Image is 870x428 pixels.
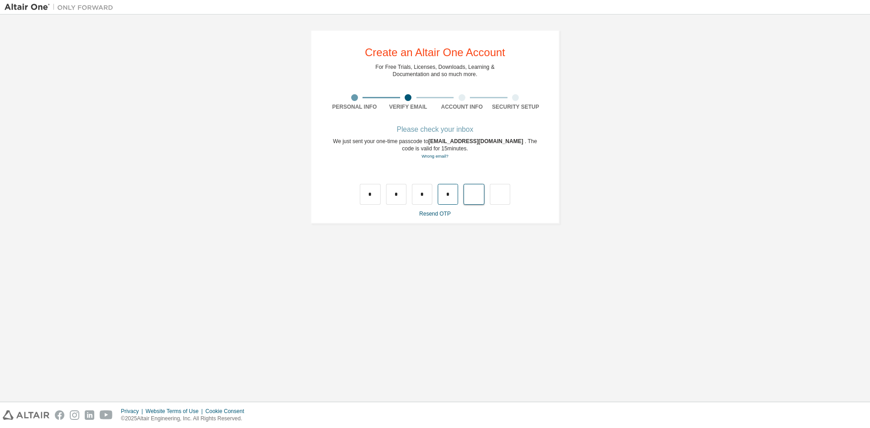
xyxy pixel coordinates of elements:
[121,408,145,415] div: Privacy
[5,3,118,12] img: Altair One
[435,103,489,111] div: Account Info
[3,410,49,420] img: altair_logo.svg
[100,410,113,420] img: youtube.svg
[121,415,250,423] p: © 2025 Altair Engineering, Inc. All Rights Reserved.
[328,103,382,111] div: Personal Info
[328,138,542,160] div: We just sent your one-time passcode to . The code is valid for 15 minutes.
[55,410,64,420] img: facebook.svg
[489,103,543,111] div: Security Setup
[328,127,542,132] div: Please check your inbox
[205,408,249,415] div: Cookie Consent
[382,103,435,111] div: Verify Email
[85,410,94,420] img: linkedin.svg
[421,154,448,159] a: Go back to the registration form
[70,410,79,420] img: instagram.svg
[145,408,205,415] div: Website Terms of Use
[419,211,450,217] a: Resend OTP
[376,63,495,78] div: For Free Trials, Licenses, Downloads, Learning & Documentation and so much more.
[428,138,525,144] span: [EMAIL_ADDRESS][DOMAIN_NAME]
[365,47,505,58] div: Create an Altair One Account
